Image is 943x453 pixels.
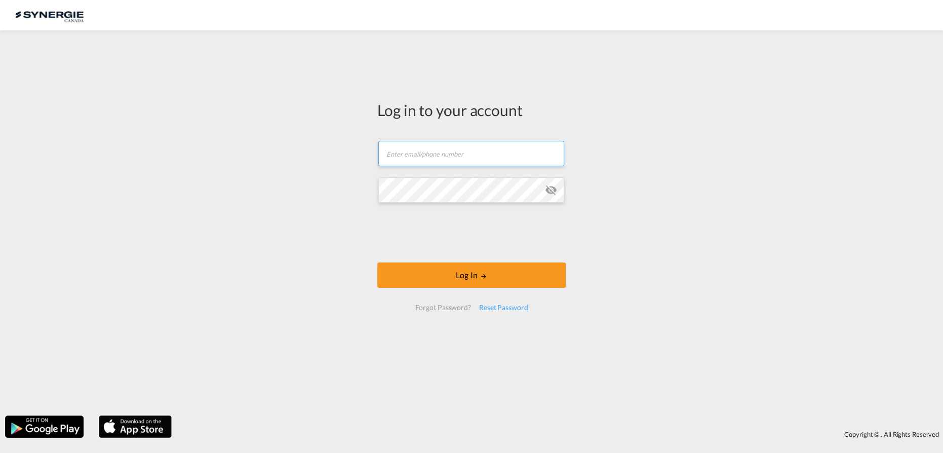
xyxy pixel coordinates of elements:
[15,4,84,27] img: 1f56c880d42311ef80fc7dca854c8e59.png
[395,213,548,252] iframe: reCAPTCHA
[378,141,564,166] input: Enter email/phone number
[475,298,532,317] div: Reset Password
[545,184,557,196] md-icon: icon-eye-off
[177,426,943,443] div: Copyright © . All Rights Reserved
[411,298,475,317] div: Forgot Password?
[4,414,85,439] img: google.png
[377,99,566,121] div: Log in to your account
[98,414,173,439] img: apple.png
[377,262,566,288] button: LOGIN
